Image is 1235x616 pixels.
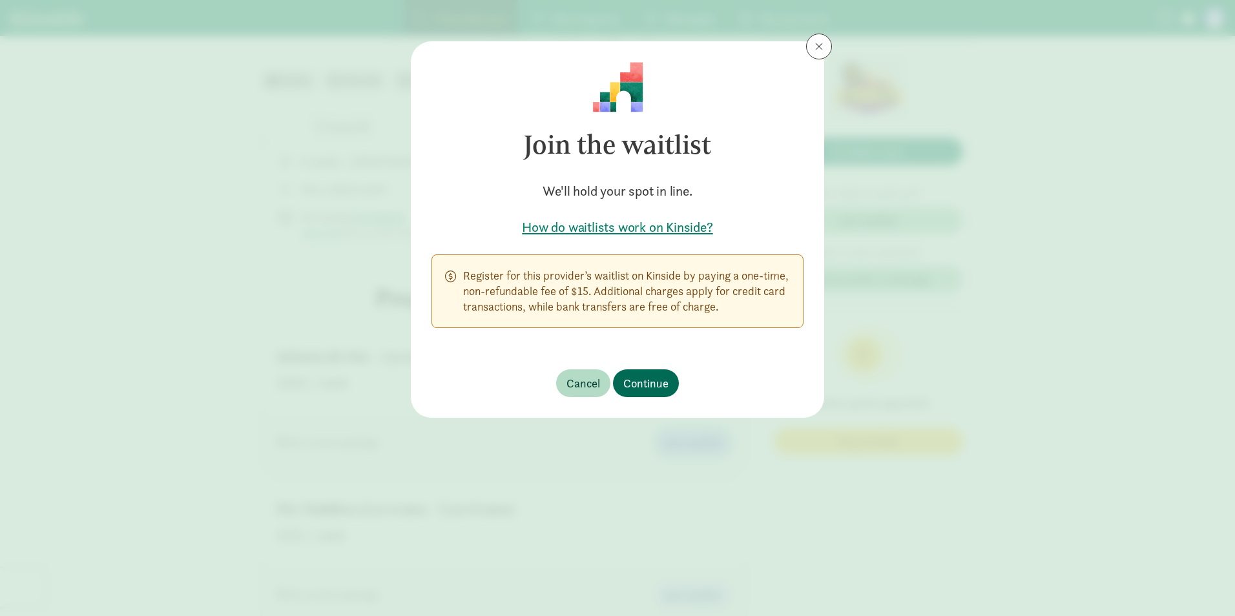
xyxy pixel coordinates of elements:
h5: We'll hold your spot in line. [431,182,804,200]
a: How do waitlists work on Kinside? [431,218,804,236]
span: Continue [623,375,669,392]
span: Cancel [566,375,600,392]
button: Cancel [556,369,610,397]
button: Continue [613,369,679,397]
p: Register for this provider’s waitlist on Kinside by paying a one-time, non-refundable fee of $15.... [463,268,790,314]
h3: Join the waitlist [431,112,804,177]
